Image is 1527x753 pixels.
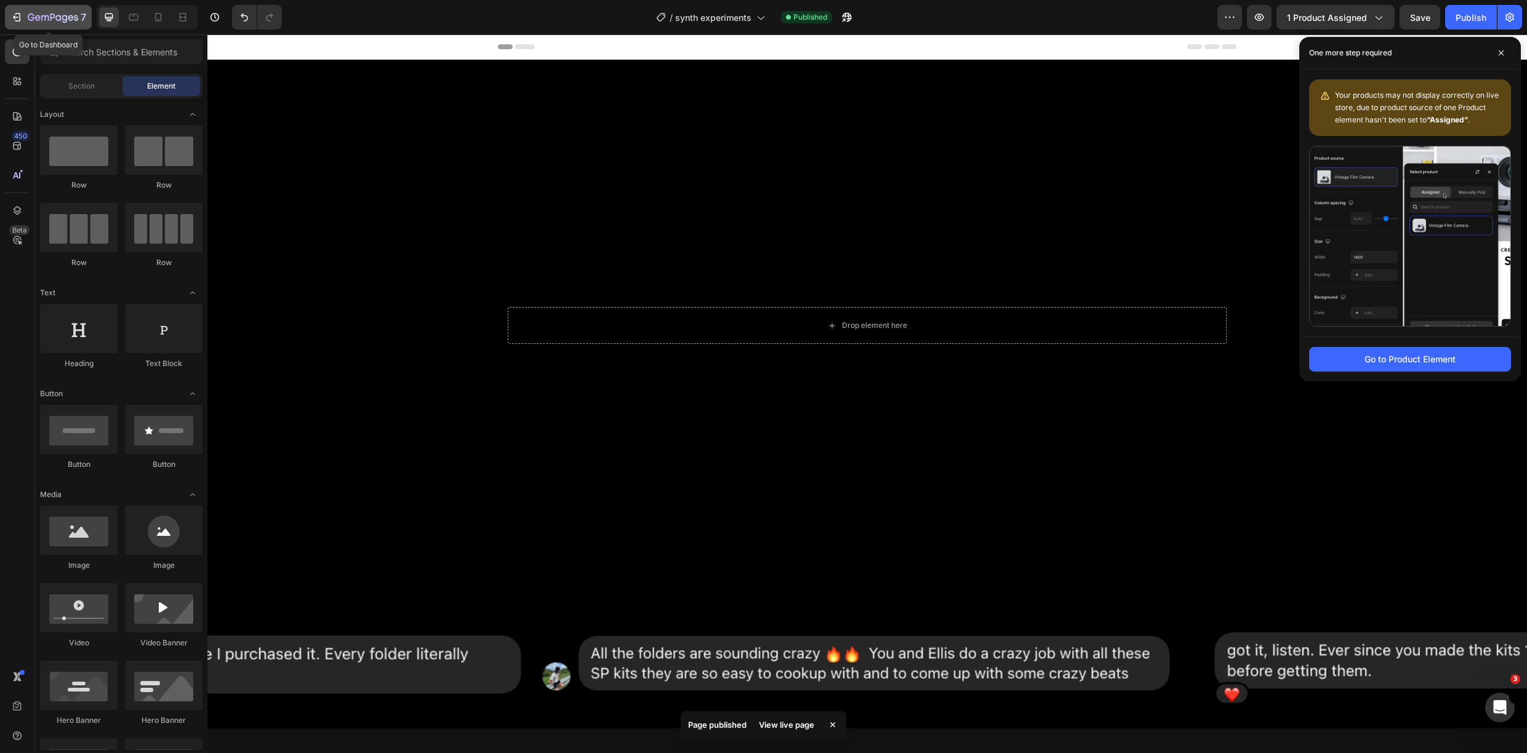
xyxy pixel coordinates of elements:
span: Your products may not display correctly on live store, due to product source of one Product eleme... [1335,90,1499,124]
div: Image [40,560,118,571]
span: Toggle open [183,485,202,504]
div: Button [125,459,202,470]
button: Publish [1445,5,1497,30]
div: 450 [12,131,30,141]
img: gempages_473287585242809350-8104b5c9-38e3-4223-bd3b-7c000ba2ef26.png [330,586,980,682]
div: Background Image [229,45,1091,537]
span: Button [40,388,63,399]
p: Page published [688,719,747,731]
button: Go to Product Element [1309,347,1511,372]
span: Save [1410,12,1430,23]
input: Search Sections & Elements [40,39,202,64]
span: Toggle open [183,384,202,404]
div: Text Block [125,358,202,369]
span: Section [68,81,95,92]
div: Hero Banner [125,715,202,726]
span: Element [147,81,175,92]
iframe: Intercom live chat [1485,693,1515,722]
button: Save [1400,5,1440,30]
button: 7 [5,5,92,30]
span: Toggle open [183,283,202,303]
div: Go to Product Element [1365,353,1456,365]
div: Drop element here [635,286,700,296]
span: Text [40,287,55,298]
div: Hero Banner [40,715,118,726]
div: Row [40,180,118,191]
span: Layout [40,109,64,120]
div: Video Banner [125,637,202,648]
div: Undo/Redo [232,5,282,30]
span: / [670,11,673,24]
iframe: Design area [207,34,1527,753]
p: One more step required [1309,47,1392,59]
div: Row [125,180,202,191]
div: Image [125,560,202,571]
span: 3 [1510,674,1520,684]
div: Video [40,637,118,648]
div: View live page [751,716,822,733]
div: Publish [1456,11,1486,24]
div: Row [40,257,118,268]
div: Beta [9,225,30,235]
p: 7 [81,10,86,25]
div: Overlay [229,45,1091,537]
span: synth experiments [675,11,751,24]
span: Published [793,12,827,23]
span: 1 product assigned [1287,11,1367,24]
button: 1 product assigned [1277,5,1395,30]
div: Button [40,459,118,470]
b: “Assigned” [1427,115,1468,124]
div: Heading [40,358,118,369]
div: Row [125,257,202,268]
span: Toggle open [183,105,202,124]
span: Media [40,489,62,500]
